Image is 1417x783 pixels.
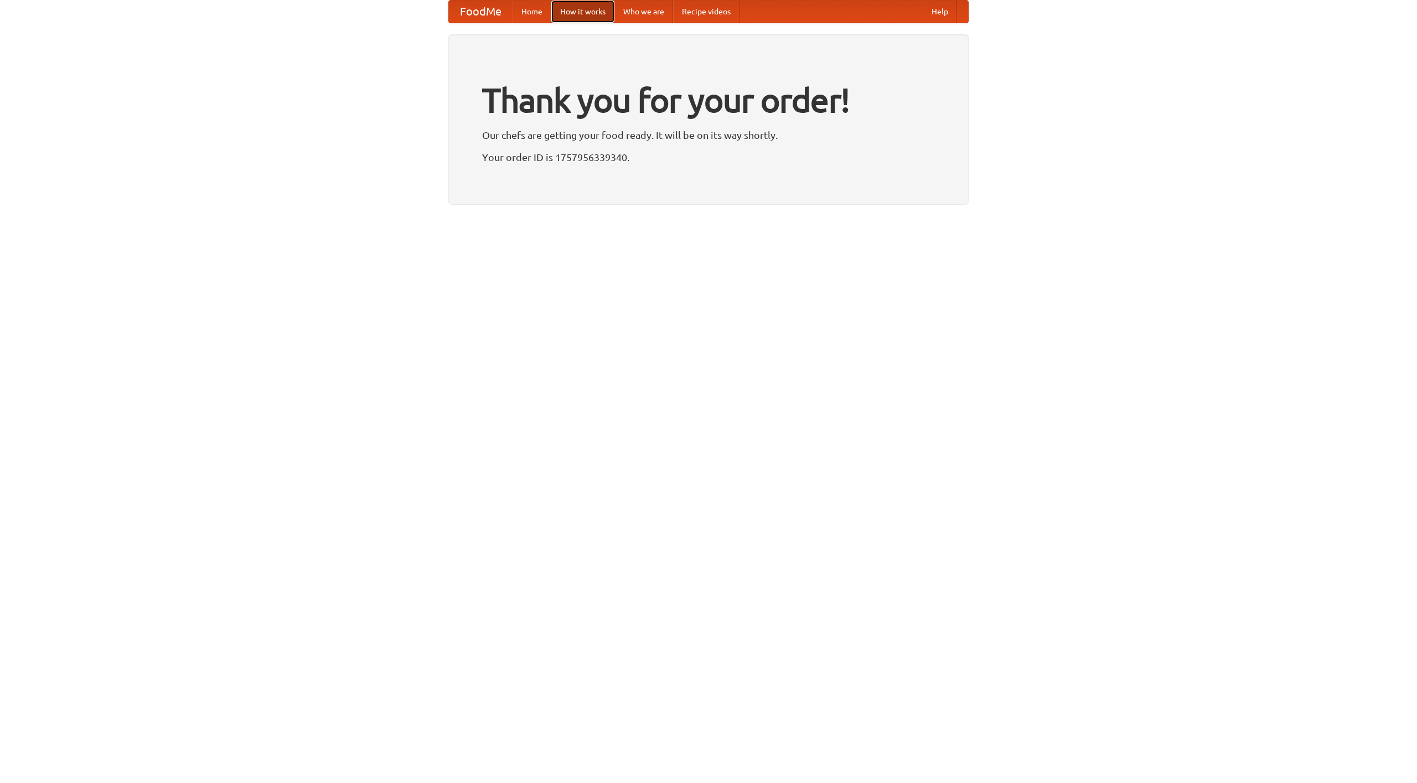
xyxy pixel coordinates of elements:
[482,149,935,165] p: Your order ID is 1757956339340.
[482,74,935,127] h1: Thank you for your order!
[449,1,513,23] a: FoodMe
[482,127,935,143] p: Our chefs are getting your food ready. It will be on its way shortly.
[923,1,957,23] a: Help
[513,1,551,23] a: Home
[673,1,739,23] a: Recipe videos
[551,1,614,23] a: How it works
[614,1,673,23] a: Who we are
